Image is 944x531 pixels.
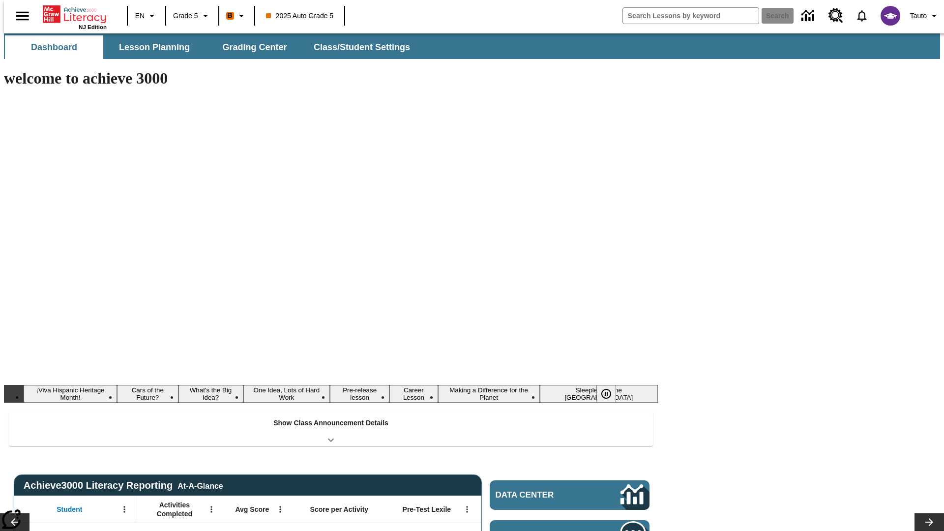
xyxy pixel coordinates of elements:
button: Pause [596,385,616,403]
h1: welcome to achieve 3000 [4,69,658,88]
span: Student [57,505,82,514]
span: NJ Edition [79,24,107,30]
button: Slide 4 One Idea, Lots of Hard Work [243,385,330,403]
button: Profile/Settings [906,7,944,25]
a: Notifications [849,3,875,29]
div: Show Class Announcement Details [9,412,653,446]
span: B [228,9,233,22]
p: Show Class Announcement Details [273,418,388,428]
a: Data Center [796,2,823,29]
a: Resource Center, Will open in new tab [823,2,849,29]
button: Open Menu [273,502,288,517]
span: EN [135,11,145,21]
button: Slide 6 Career Lesson [389,385,438,403]
span: Data Center [496,490,588,500]
button: Slide 8 Sleepless in the Animal Kingdom [540,385,658,403]
button: Select a new avatar [875,3,906,29]
div: Home [43,3,107,30]
div: SubNavbar [4,33,940,59]
div: Pause [596,385,626,403]
button: Lesson carousel, Next [914,513,944,531]
span: Pre-Test Lexile [403,505,451,514]
img: avatar image [881,6,900,26]
input: search field [623,8,759,24]
div: SubNavbar [4,35,419,59]
span: 2025 Auto Grade 5 [266,11,334,21]
span: Grade 5 [173,11,198,21]
button: Open Menu [117,502,132,517]
button: Grade: Grade 5, Select a grade [169,7,215,25]
div: At-A-Glance [177,480,223,491]
button: Slide 3 What's the Big Idea? [178,385,243,403]
span: Achieve3000 Literacy Reporting [24,480,223,491]
button: Slide 5 Pre-release lesson [330,385,389,403]
button: Class/Student Settings [306,35,418,59]
span: Tauto [910,11,927,21]
span: Activities Completed [142,501,207,518]
button: Open Menu [460,502,474,517]
span: Score per Activity [310,505,369,514]
button: Slide 7 Making a Difference for the Planet [438,385,540,403]
button: Lesson Planning [105,35,204,59]
a: Home [43,4,107,24]
button: Open Menu [204,502,219,517]
button: Open side menu [8,1,37,30]
button: Boost Class color is orange. Change class color [222,7,251,25]
button: Slide 2 Cars of the Future? [117,385,178,403]
button: Slide 1 ¡Viva Hispanic Heritage Month! [24,385,117,403]
button: Dashboard [5,35,103,59]
span: Avg Score [235,505,269,514]
a: Data Center [490,480,649,510]
button: Grading Center [206,35,304,59]
button: Language: EN, Select a language [131,7,162,25]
